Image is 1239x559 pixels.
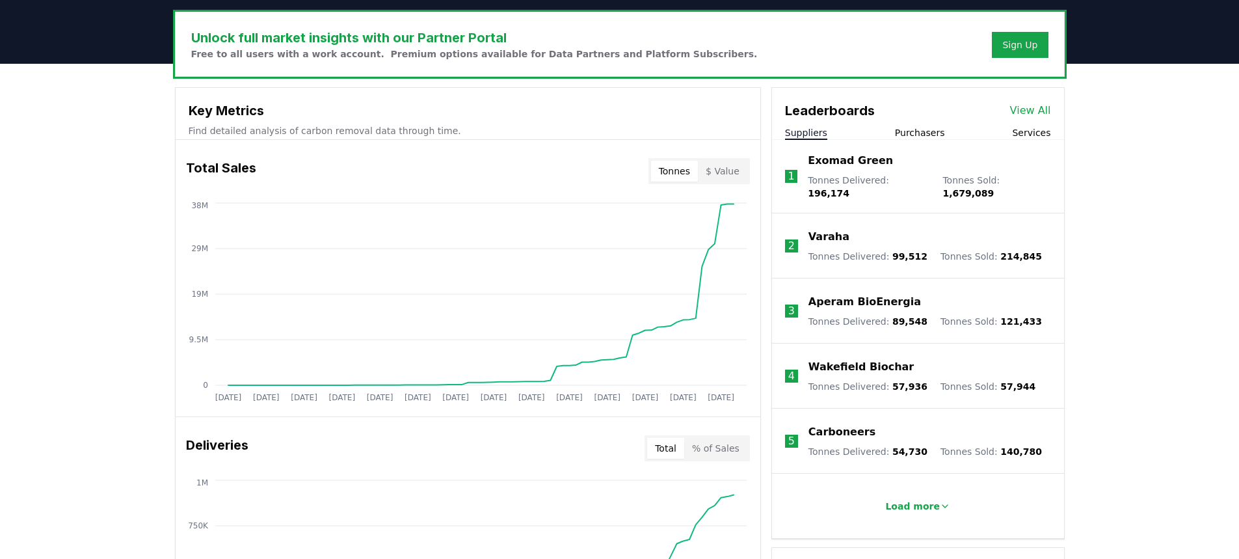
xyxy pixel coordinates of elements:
[785,101,875,120] h3: Leaderboards
[808,174,929,200] p: Tonnes Delivered :
[940,315,1042,328] p: Tonnes Sold :
[191,28,758,48] h3: Unlock full market insights with our Partner Portal
[647,438,684,459] button: Total
[189,124,747,137] p: Find detailed analysis of carbon removal data through time.
[788,368,795,384] p: 4
[191,48,758,61] p: Free to all users with a work account. Premium options available for Data Partners and Platform S...
[875,493,961,519] button: Load more
[291,393,317,402] tspan: [DATE]
[942,174,1050,200] p: Tonnes Sold :
[808,359,914,375] a: Wakefield Biochar
[594,393,620,402] tspan: [DATE]
[556,393,583,402] tspan: [DATE]
[189,101,747,120] h3: Key Metrics
[808,380,927,393] p: Tonnes Delivered :
[992,32,1048,58] button: Sign Up
[1000,316,1042,327] span: 121,433
[1000,381,1035,392] span: 57,944
[215,393,241,402] tspan: [DATE]
[366,393,393,402] tspan: [DATE]
[1012,126,1050,139] button: Services
[808,188,849,198] span: 196,174
[670,393,697,402] tspan: [DATE]
[788,303,795,319] p: 3
[442,393,469,402] tspan: [DATE]
[1000,251,1042,262] span: 214,845
[1010,103,1051,118] a: View All
[892,381,927,392] span: 57,936
[698,161,747,182] button: $ Value
[895,126,945,139] button: Purchasers
[808,250,927,263] p: Tonnes Delivered :
[892,446,927,457] span: 54,730
[191,201,208,210] tspan: 38M
[885,500,940,513] p: Load more
[186,158,256,184] h3: Total Sales
[808,424,875,440] a: Carboneers
[1000,446,1042,457] span: 140,780
[940,445,1042,458] p: Tonnes Sold :
[942,188,994,198] span: 1,679,089
[684,438,747,459] button: % of Sales
[188,521,209,530] tspan: 750K
[480,393,507,402] tspan: [DATE]
[186,435,248,461] h3: Deliveries
[196,478,208,487] tspan: 1M
[203,381,208,390] tspan: 0
[651,161,698,182] button: Tonnes
[808,445,927,458] p: Tonnes Delivered :
[940,250,1042,263] p: Tonnes Sold :
[632,393,658,402] tspan: [DATE]
[892,316,927,327] span: 89,548
[808,315,927,328] p: Tonnes Delivered :
[808,153,893,169] a: Exomad Green
[788,238,795,254] p: 2
[892,251,927,262] span: 99,512
[788,433,795,449] p: 5
[785,126,827,139] button: Suppliers
[191,290,208,299] tspan: 19M
[191,244,208,253] tspan: 29M
[940,380,1035,393] p: Tonnes Sold :
[708,393,734,402] tspan: [DATE]
[189,335,207,344] tspan: 9.5M
[252,393,279,402] tspan: [DATE]
[808,229,849,245] a: Varaha
[405,393,431,402] tspan: [DATE]
[808,294,921,310] a: Aperam BioEnergia
[328,393,355,402] tspan: [DATE]
[1002,38,1037,51] a: Sign Up
[788,169,794,184] p: 1
[518,393,544,402] tspan: [DATE]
